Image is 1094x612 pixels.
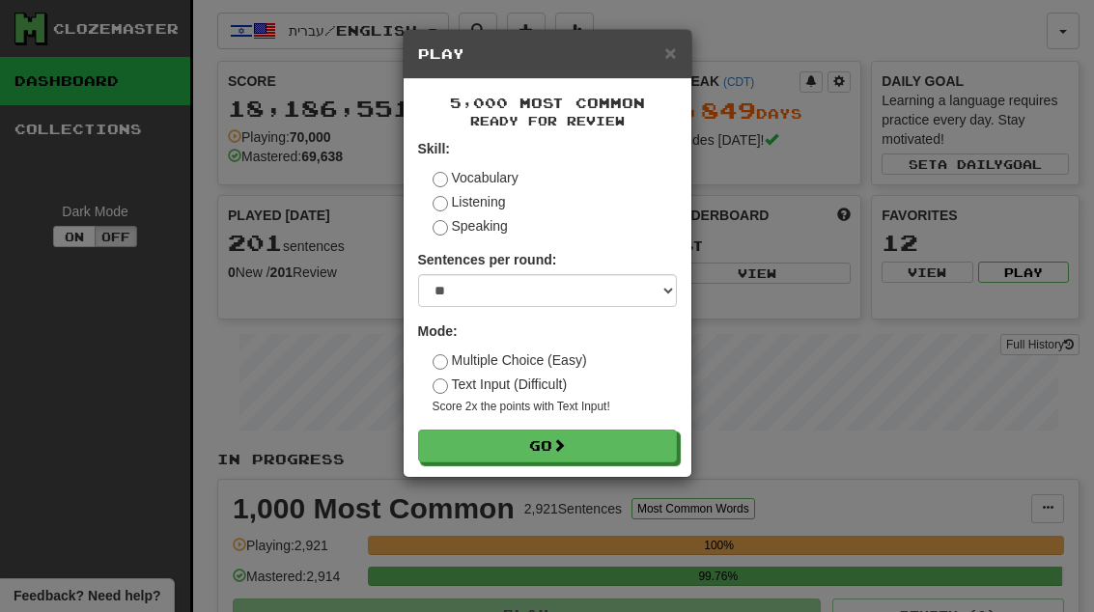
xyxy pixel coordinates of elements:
[418,430,677,462] button: Go
[433,399,677,415] small: Score 2x the points with Text Input !
[418,44,677,64] h5: Play
[664,42,676,64] span: ×
[433,192,506,211] label: Listening
[433,196,448,211] input: Listening
[433,354,448,370] input: Multiple Choice (Easy)
[418,113,677,129] small: Ready for Review
[433,378,448,394] input: Text Input (Difficult)
[664,42,676,63] button: Close
[433,220,448,236] input: Speaking
[433,216,508,236] label: Speaking
[433,375,568,394] label: Text Input (Difficult)
[418,141,450,156] strong: Skill:
[433,172,448,187] input: Vocabulary
[418,323,458,339] strong: Mode:
[450,95,645,111] span: 5,000 Most Common
[433,168,519,187] label: Vocabulary
[433,350,587,370] label: Multiple Choice (Easy)
[418,250,557,269] label: Sentences per round:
